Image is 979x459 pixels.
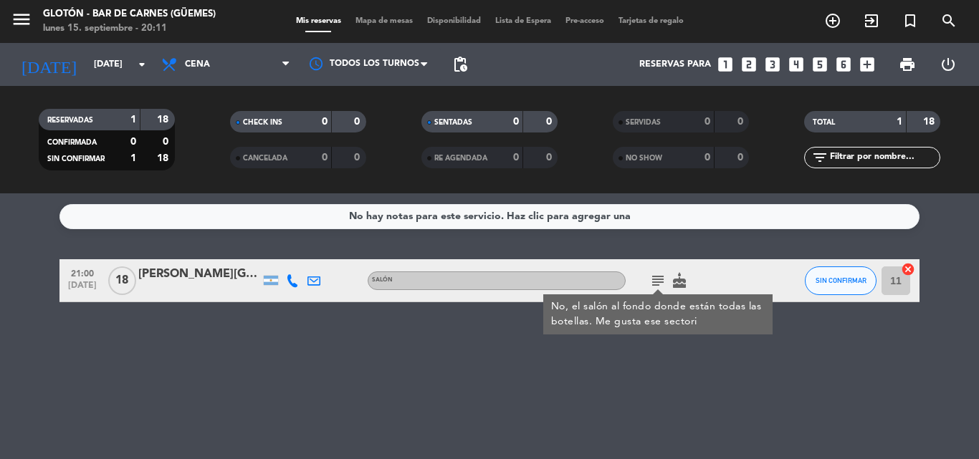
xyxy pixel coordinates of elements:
[47,155,105,163] span: SIN CONFIRMAR
[902,12,919,29] i: turned_in_not
[811,55,829,74] i: looks_5
[858,55,877,74] i: add_box
[671,272,688,289] i: cake
[163,137,171,147] strong: 0
[927,43,968,86] div: LOG OUT
[546,117,555,127] strong: 0
[940,56,957,73] i: power_settings_new
[157,153,171,163] strong: 18
[626,119,661,126] span: SERVIDAS
[705,117,710,127] strong: 0
[740,55,758,74] i: looks_two
[130,153,136,163] strong: 1
[65,281,100,297] span: [DATE]
[811,149,828,166] i: filter_list
[763,55,782,74] i: looks_3
[138,265,260,284] div: [PERSON_NAME][GEOGRAPHIC_DATA]
[434,119,472,126] span: SENTADAS
[322,153,328,163] strong: 0
[834,55,853,74] i: looks_6
[243,155,287,162] span: CANCELADA
[546,153,555,163] strong: 0
[420,17,488,25] span: Disponibilidad
[705,153,710,163] strong: 0
[824,12,841,29] i: add_circle_outline
[558,17,611,25] span: Pre-acceso
[43,21,216,36] div: lunes 15. septiembre - 20:11
[11,9,32,30] i: menu
[133,56,151,73] i: arrow_drop_down
[513,117,519,127] strong: 0
[513,153,519,163] strong: 0
[787,55,806,74] i: looks_4
[354,153,363,163] strong: 0
[452,56,469,73] span: pending_actions
[488,17,558,25] span: Lista de Espera
[11,9,32,35] button: menu
[737,117,746,127] strong: 0
[348,17,420,25] span: Mapa de mesas
[897,117,902,127] strong: 1
[47,139,97,146] span: CONFIRMADA
[805,266,877,295] button: SIN CONFIRMAR
[434,155,487,162] span: RE AGENDADA
[372,277,393,283] span: SALÓN
[737,153,746,163] strong: 0
[185,59,210,69] span: Cena
[157,115,171,125] strong: 18
[716,55,735,74] i: looks_one
[108,266,136,295] span: 18
[130,115,136,125] strong: 1
[899,56,916,73] span: print
[626,155,662,162] span: NO SHOW
[322,117,328,127] strong: 0
[863,12,880,29] i: exit_to_app
[828,150,940,165] input: Filtrar por nombre...
[901,262,915,276] i: cancel
[47,117,93,124] span: RESERVADAS
[649,272,667,289] i: subject
[551,299,765,329] div: No, el salón al fondo donde están todas las botellas. Me gusta ese sectori
[243,119,282,126] span: CHECK INS
[349,208,631,225] div: No hay notas para este servicio. Haz clic para agregar una
[813,119,835,126] span: TOTAL
[639,59,711,69] span: Reservas para
[11,49,87,80] i: [DATE]
[43,7,216,21] div: Glotón - Bar de Carnes (Güemes)
[923,117,937,127] strong: 18
[816,276,866,284] span: SIN CONFIRMAR
[940,12,957,29] i: search
[130,137,136,147] strong: 0
[289,17,348,25] span: Mis reservas
[65,264,100,281] span: 21:00
[354,117,363,127] strong: 0
[611,17,691,25] span: Tarjetas de regalo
